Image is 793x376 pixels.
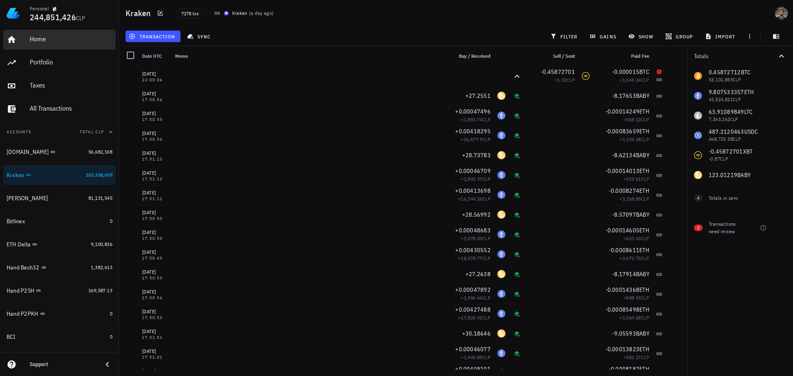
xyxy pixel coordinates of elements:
[461,354,491,360] span: ≈
[189,33,211,40] span: sync
[641,255,649,261] span: CLP
[455,227,491,234] span: +0.00048683
[30,5,49,12] div: Personal
[142,197,169,201] div: 17:51:12
[142,268,169,276] div: [DATE]
[694,53,776,59] div: Totals
[7,241,31,248] div: ETH Delta
[497,131,506,140] div: ETH-icon
[605,108,640,115] span: -0.00014249
[631,53,649,59] span: Paid Fee
[626,295,641,301] span: 598.93
[622,255,641,261] span: 3,675.75
[7,195,48,202] div: [PERSON_NAME]
[461,295,491,301] span: ≈
[76,14,85,22] span: CLP
[455,365,491,373] span: +0.00409101
[3,99,116,119] a: All Transactions
[709,194,770,202] div: Totals in zero
[461,136,491,142] span: ≈
[639,108,649,115] span: ETH
[497,349,506,357] div: ETH-icon
[497,92,506,100] div: BABY-icon
[525,46,578,66] div: Sell / Sent
[461,176,491,182] span: ≈
[7,149,49,156] div: [DOMAIN_NAME]
[465,270,491,278] span: +27.2638
[641,136,649,142] span: CLP
[541,68,575,76] span: -0.45872701
[142,129,169,137] div: [DATE]
[697,195,699,201] span: 4
[3,211,116,231] a: Bitfinex 0
[622,77,641,83] span: 1,645.24
[623,354,649,360] span: ≈
[7,218,25,225] div: Bitfinex
[639,187,649,194] span: ETH
[3,258,116,277] a: Hand Bech32 1,382,613
[142,336,169,340] div: 17:51:01
[88,287,112,293] span: 169,587.13
[110,310,112,317] span: 0
[612,270,636,278] span: -8.17914
[620,77,649,83] span: ≈
[609,365,640,373] span: -0.0008182
[605,306,640,313] span: -0.00085498
[131,33,175,40] span: transaction
[30,81,112,89] div: Taxes
[707,33,736,40] span: import
[142,236,169,241] div: 17:50:50
[3,30,116,50] a: Home
[455,167,491,175] span: +0.00046709
[641,235,649,241] span: CLP
[482,354,491,360] span: CLP
[249,9,273,17] span: ( )
[623,176,649,182] span: ≈
[465,92,491,99] span: +27.2551
[461,235,491,241] span: ≈
[224,11,229,16] img: krakenfx
[612,330,636,337] span: -9.05593
[605,227,640,234] span: -0.00014605
[612,151,636,159] span: -8.62134
[126,7,154,20] h1: Kraken
[142,367,169,375] div: [DATE]
[464,295,482,301] span: 1,996.44
[142,78,169,82] div: 22:00:06
[142,118,169,122] div: 17:50:55
[142,98,169,102] div: 17:50:56
[3,122,116,142] button: AccountsTotal CLP
[622,315,641,321] span: 3,564.08
[553,53,575,59] span: Sell / Sent
[464,354,482,360] span: 1,940.89
[557,77,567,83] span: 1.02
[139,46,172,66] div: Date UTC
[482,315,491,321] span: CLP
[455,286,491,293] span: +0.00047892
[88,195,112,201] span: 81,131,545
[636,211,649,218] span: BABY
[605,128,640,135] span: -0.00083659
[459,53,491,59] span: Buy / Received
[455,128,491,135] span: +0.00418295
[458,255,491,261] span: ≈
[251,10,272,16] span: a day ago
[461,196,482,202] span: 16,344.26
[142,296,169,300] div: 17:50:54
[623,116,649,123] span: ≈
[30,104,112,112] div: All Transactions
[462,330,491,337] span: +30.18646
[7,172,24,179] div: Kraken
[591,33,616,40] span: gains
[636,92,649,99] span: BABY
[687,46,793,66] button: Totals
[626,176,641,182] span: 553.61
[641,176,649,182] span: CLP
[775,7,788,20] div: avatar
[609,246,640,254] span: -0.0008611
[110,218,112,224] span: 0
[142,157,169,161] div: 17:51:13
[620,255,649,261] span: ≈
[497,111,506,120] div: ETH-icon
[482,176,491,182] span: CLP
